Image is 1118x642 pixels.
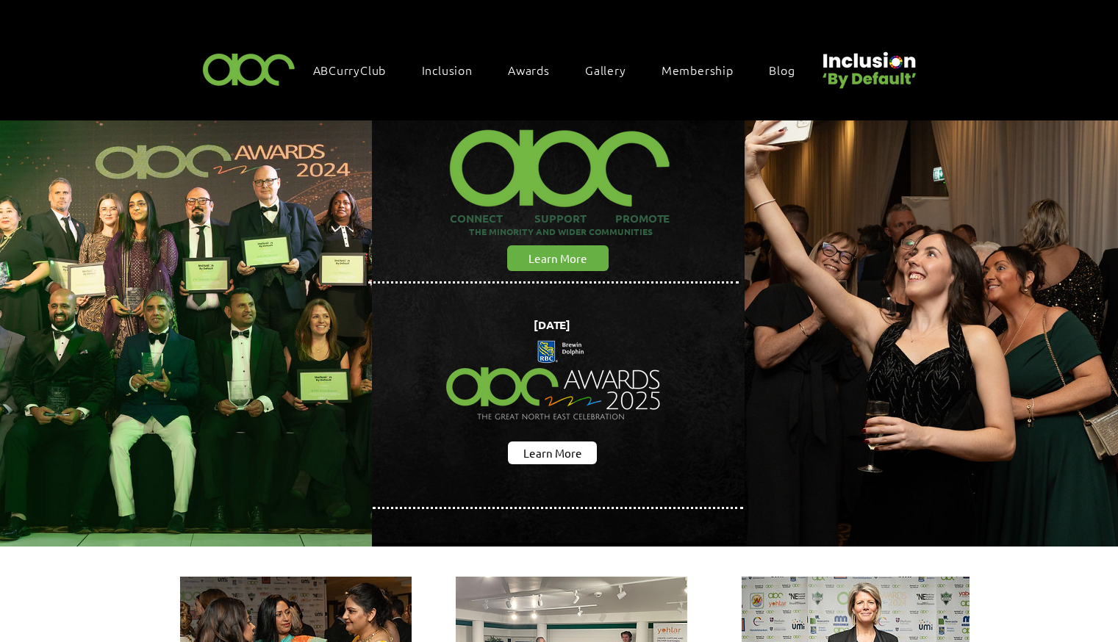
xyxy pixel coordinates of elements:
span: Membership [662,62,734,78]
a: Learn More [507,245,609,271]
nav: Site [306,54,817,85]
img: Northern Insights Double Pager Apr 2025.png [433,314,675,449]
span: Learn More [523,445,582,461]
a: Blog [762,54,817,85]
img: ABC-Logo-Blank-Background-01-01-2_edited.png [442,111,677,211]
img: ABC-Logo-Blank-Background-01-01-2.png [198,47,300,90]
span: Learn More [528,250,587,266]
span: Inclusion [422,62,473,78]
div: Inclusion [415,54,495,85]
span: [DATE] [534,317,570,332]
span: THE MINORITY AND WIDER COMMUNITIES [469,226,653,237]
span: Blog [769,62,795,78]
a: Membership [654,54,756,85]
img: Untitled design (22).png [817,40,919,90]
img: abc background hero black.png [372,120,745,543]
a: ABCurryClub [306,54,409,85]
span: CONNECT SUPPORT PROMOTE [450,211,670,226]
span: Awards [508,62,550,78]
span: ABCurryClub [313,62,387,78]
a: Gallery [578,54,648,85]
div: Awards [501,54,572,85]
a: Learn More [508,441,597,464]
span: Gallery [585,62,626,78]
